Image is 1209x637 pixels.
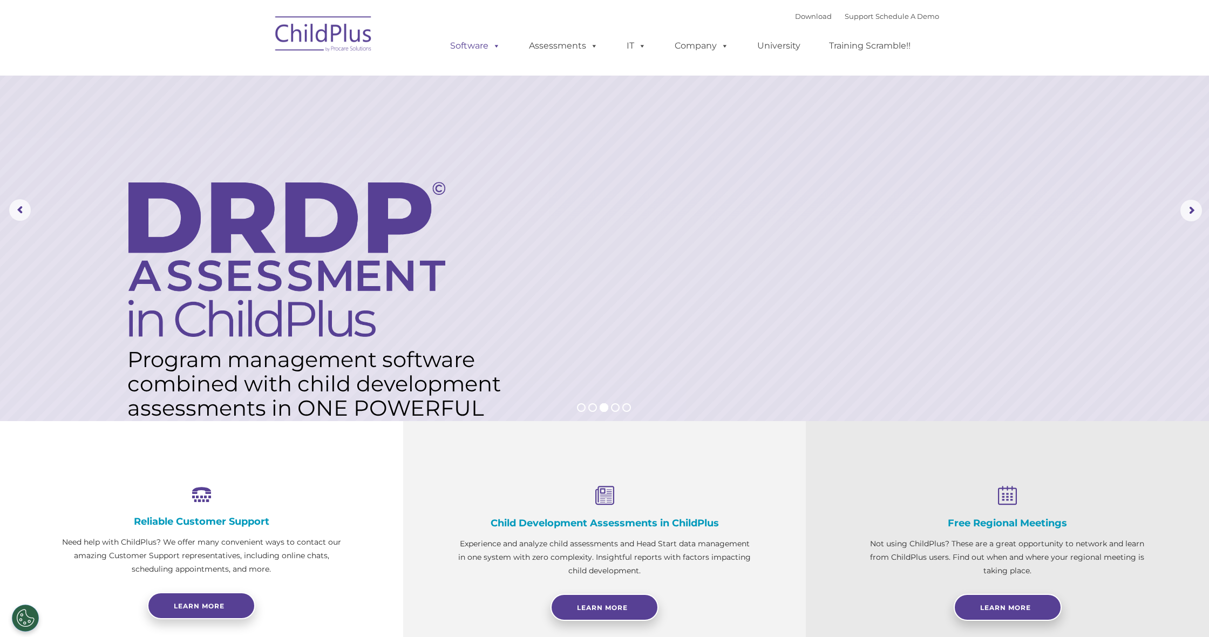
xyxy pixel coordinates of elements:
[128,182,445,337] img: DRDP Assessment in ChildPlus
[54,516,349,527] h4: Reliable Customer Support
[818,35,921,57] a: Training Scramble!!
[518,35,609,57] a: Assessments
[980,604,1031,612] span: Learn More
[457,537,752,578] p: Experience and analyze child assessments and Head Start data management in one system with zero c...
[746,35,811,57] a: University
[127,347,514,444] rs-layer: Program management software combined with child development assessments in ONE POWERFUL system! T...
[54,536,349,576] p: Need help with ChildPlus? We offer many convenient ways to contact our amazing Customer Support r...
[147,592,255,619] a: Learn more
[457,517,752,529] h4: Child Development Assessments in ChildPlus
[1027,520,1209,637] iframe: Chat Widget
[439,35,511,57] a: Software
[954,594,1062,621] a: Learn More
[150,71,183,79] span: Last name
[150,116,196,124] span: Phone number
[845,12,873,21] a: Support
[616,35,657,57] a: IT
[860,517,1155,529] h4: Free Regional Meetings
[875,12,939,21] a: Schedule A Demo
[664,35,739,57] a: Company
[551,594,658,621] a: Learn More
[577,604,628,612] span: Learn More
[795,12,939,21] font: |
[270,9,378,63] img: ChildPlus by Procare Solutions
[12,605,39,632] button: Cookies Settings
[860,537,1155,578] p: Not using ChildPlus? These are a great opportunity to network and learn from ChildPlus users. Fin...
[174,602,225,610] span: Learn more
[795,12,832,21] a: Download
